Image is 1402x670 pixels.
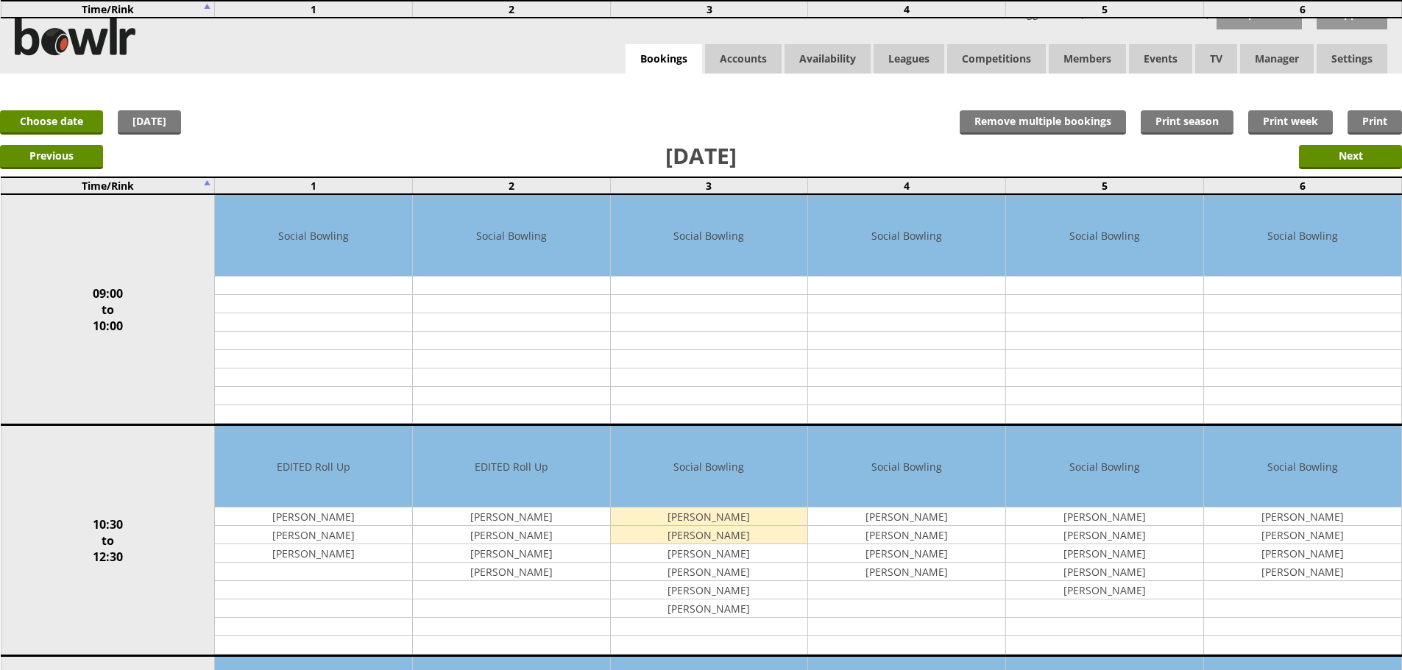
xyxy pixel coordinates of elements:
td: 3 [610,177,808,194]
span: Accounts [705,44,782,74]
td: Social Bowling [611,426,808,507]
td: 1 [215,177,413,194]
td: 2 [412,177,610,194]
td: [PERSON_NAME] [413,563,610,581]
td: [PERSON_NAME] [611,544,808,563]
td: [PERSON_NAME] [215,507,412,526]
td: [PERSON_NAME] [1204,563,1401,581]
td: Social Bowling [611,195,808,277]
td: 6 [1203,1,1401,18]
td: Social Bowling [1006,426,1203,507]
td: [PERSON_NAME] [611,526,808,544]
td: [PERSON_NAME] [215,544,412,563]
td: Time/Rink [1,177,215,194]
a: [DATE] [118,110,181,135]
td: 4 [808,1,1006,18]
td: Social Bowling [215,195,412,277]
td: Social Bowling [808,195,1005,277]
td: 2 [412,1,610,18]
td: [PERSON_NAME] [1006,544,1203,563]
input: Next [1299,145,1402,169]
td: [PERSON_NAME] [1006,507,1203,526]
td: [PERSON_NAME] [1204,526,1401,544]
td: 1 [215,1,413,18]
td: [PERSON_NAME] [413,526,610,544]
td: 3 [610,1,808,18]
td: [PERSON_NAME] [611,581,808,599]
td: [PERSON_NAME] [808,563,1005,581]
td: [PERSON_NAME] [413,544,610,563]
td: [PERSON_NAME] [1006,526,1203,544]
td: [PERSON_NAME] [1006,563,1203,581]
td: 4 [808,177,1006,194]
span: Members [1049,44,1126,74]
td: Social Bowling [413,195,610,277]
a: Events [1129,44,1192,74]
td: [PERSON_NAME] [611,563,808,581]
a: Availability [785,44,871,74]
td: 10:30 to 12:30 [1,425,215,656]
td: [PERSON_NAME] [808,526,1005,544]
a: Competitions [947,44,1046,74]
td: Social Bowling [1006,195,1203,277]
td: Social Bowling [808,426,1005,507]
td: EDITED Roll Up [215,426,412,507]
td: [PERSON_NAME] [215,526,412,544]
span: Manager [1240,44,1314,74]
span: TV [1195,44,1237,74]
td: [PERSON_NAME] [1006,581,1203,599]
a: Leagues [874,44,944,74]
a: Bookings [626,44,702,74]
td: [PERSON_NAME] [611,507,808,526]
a: Print season [1141,110,1233,135]
td: [PERSON_NAME] [1204,544,1401,563]
span: Settings [1317,44,1387,74]
td: [PERSON_NAME] [611,599,808,618]
td: 6 [1203,177,1401,194]
a: Print week [1248,110,1333,135]
td: [PERSON_NAME] [413,507,610,526]
td: [PERSON_NAME] [1204,507,1401,526]
td: 09:00 to 10:00 [1,194,215,425]
td: 5 [1006,1,1204,18]
td: EDITED Roll Up [413,426,610,507]
td: Social Bowling [1204,426,1401,507]
td: [PERSON_NAME] [808,544,1005,563]
td: Social Bowling [1204,195,1401,277]
a: Print [1348,110,1402,135]
td: [PERSON_NAME] [808,507,1005,526]
td: 5 [1006,177,1204,194]
td: Time/Rink [1,1,215,18]
input: Remove multiple bookings [960,110,1126,135]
